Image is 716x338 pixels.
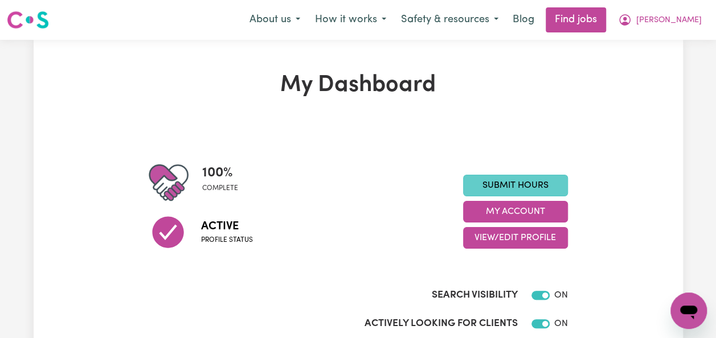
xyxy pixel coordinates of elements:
[365,316,518,331] label: Actively Looking for Clients
[554,319,568,328] span: ON
[7,10,49,30] img: Careseekers logo
[7,7,49,33] a: Careseekers logo
[611,8,709,32] button: My Account
[432,288,518,303] label: Search Visibility
[201,235,253,245] span: Profile status
[463,201,568,222] button: My Account
[202,183,238,193] span: complete
[463,175,568,196] a: Submit Hours
[201,218,253,235] span: Active
[636,14,702,27] span: [PERSON_NAME]
[202,163,247,203] div: Profile completeness: 100%
[546,7,606,32] a: Find jobs
[202,163,238,183] span: 100 %
[242,8,308,32] button: About us
[670,292,707,329] iframe: Button to launch messaging window
[554,291,568,300] span: ON
[506,7,541,32] a: Blog
[308,8,394,32] button: How it works
[149,72,568,99] h1: My Dashboard
[463,227,568,249] button: View/Edit Profile
[394,8,506,32] button: Safety & resources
